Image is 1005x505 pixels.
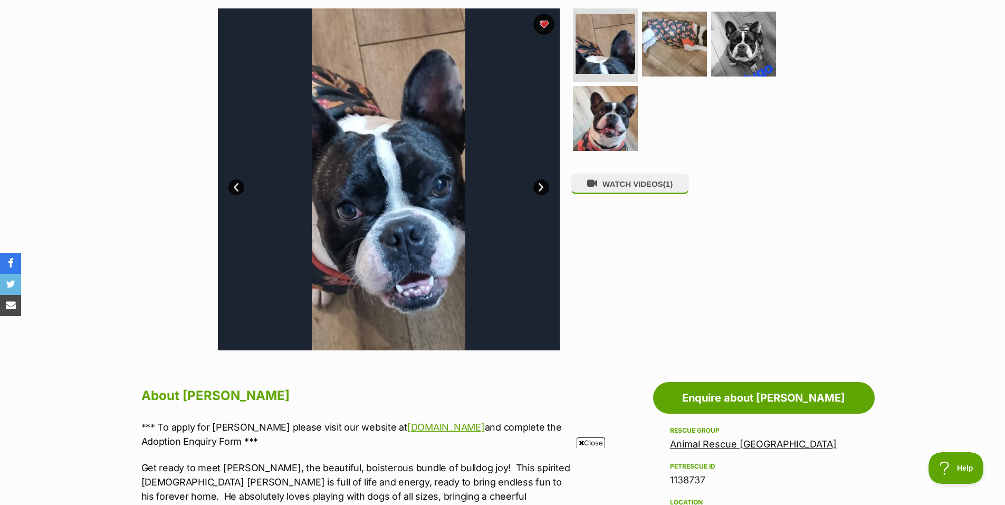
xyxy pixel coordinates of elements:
[577,437,605,448] span: Close
[670,439,837,450] a: Animal Rescue [GEOGRAPHIC_DATA]
[663,179,673,188] span: (1)
[407,422,485,433] a: [DOMAIN_NAME]
[670,462,858,471] div: PetRescue ID
[576,14,635,74] img: Photo of Hugo
[653,382,875,414] a: Enquire about [PERSON_NAME]
[228,179,244,195] a: Prev
[141,420,577,449] p: *** To apply for [PERSON_NAME] please visit our website at and complete the Adoption Enquiry Form...
[571,174,689,194] button: WATCH VIDEOS(1)
[218,8,560,350] img: Photo of Hugo
[533,14,554,35] button: favourite
[141,384,577,407] h2: About [PERSON_NAME]
[573,86,638,151] img: Photo of Hugo
[247,452,759,500] iframe: Advertisement
[670,473,858,488] div: 1138737
[929,452,984,484] iframe: Help Scout Beacon - Open
[533,179,549,195] a: Next
[670,426,858,435] div: Rescue group
[642,12,707,77] img: Photo of Hugo
[711,12,776,77] img: Photo of Hugo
